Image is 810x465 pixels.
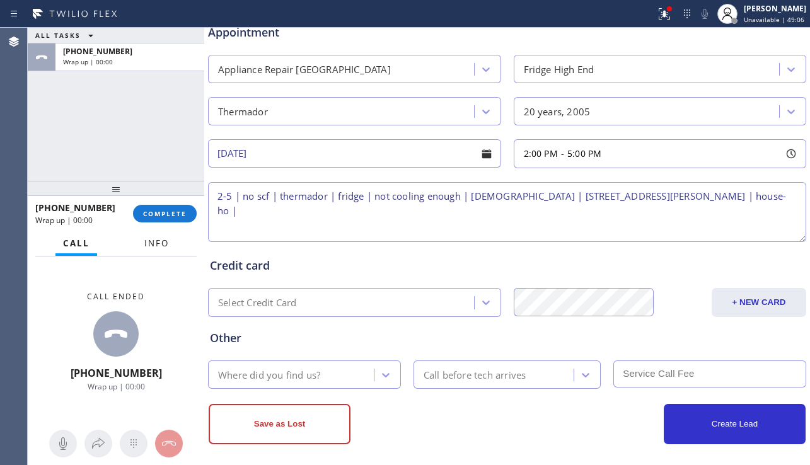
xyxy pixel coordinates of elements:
[133,205,197,222] button: COMPLETE
[218,104,268,118] div: Thermador
[84,430,112,457] button: Open directory
[63,238,90,249] span: Call
[524,147,558,159] span: 2:00 PM
[744,3,806,14] div: [PERSON_NAME]
[208,182,806,242] textarea: 2-5 | no scf | thermador | fridge | not cooling enough | [DEMOGRAPHIC_DATA] | [STREET_ADDRESS][PE...
[137,231,176,256] button: Info
[567,147,601,159] span: 5:00 PM
[696,5,714,23] button: Mute
[210,330,804,347] div: Other
[63,57,113,66] span: Wrap up | 00:00
[744,15,804,24] span: Unavailable | 49:06
[35,202,115,214] span: [PHONE_NUMBER]
[208,24,406,41] span: Appointment
[88,381,145,392] span: Wrap up | 00:00
[424,367,526,382] div: Call before tech arrives
[524,62,594,76] div: Fridge High End
[71,366,162,380] span: [PHONE_NUMBER]
[218,62,391,76] div: Appliance Repair [GEOGRAPHIC_DATA]
[120,430,148,457] button: Open dialpad
[35,31,81,40] span: ALL TASKS
[63,46,132,57] span: [PHONE_NUMBER]
[144,238,169,249] span: Info
[210,257,804,274] div: Credit card
[155,430,183,457] button: Hang up
[664,404,806,444] button: Create Lead
[35,215,93,226] span: Wrap up | 00:00
[55,231,97,256] button: Call
[712,288,806,317] button: + NEW CARD
[28,28,106,43] button: ALL TASKS
[209,404,350,444] button: Save as Lost
[49,430,77,457] button: Mute
[87,291,145,302] span: Call ended
[143,209,187,218] span: COMPLETE
[208,139,501,168] input: - choose date -
[218,367,320,382] div: Where did you find us?
[524,104,591,118] div: 20 years, 2005
[561,147,564,159] span: -
[613,360,806,387] input: Service Call Fee
[218,296,297,310] div: Select Credit Card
